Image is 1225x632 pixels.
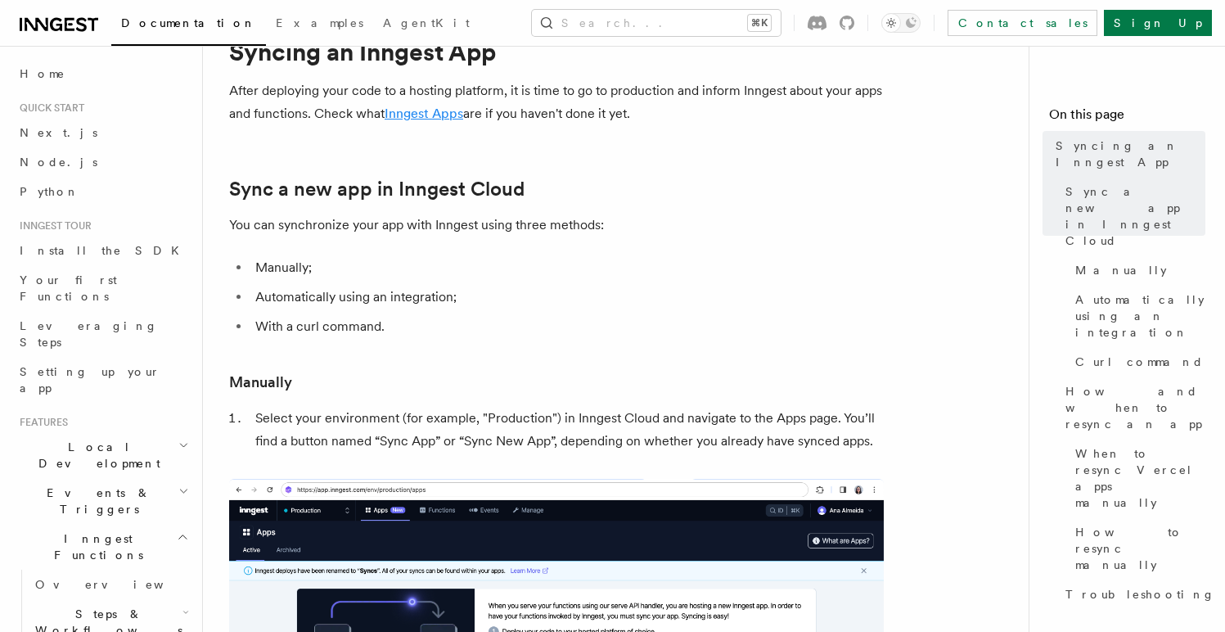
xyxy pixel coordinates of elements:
[13,236,192,265] a: Install the SDK
[1069,347,1205,377] a: Curl command
[13,219,92,232] span: Inngest tour
[250,256,884,279] li: Manually;
[13,524,192,570] button: Inngest Functions
[229,79,884,125] p: After deploying your code to a hosting platform, it is time to go to production and inform Innges...
[20,156,97,169] span: Node.js
[229,214,884,237] p: You can synchronize your app with Inngest using three methods:
[13,102,84,115] span: Quick start
[13,439,178,472] span: Local Development
[250,286,884,309] li: Automatically using an integration;
[1059,580,1205,609] a: Troubleshooting
[1069,285,1205,347] a: Automatically using an integration
[276,16,363,29] span: Examples
[1069,255,1205,285] a: Manually
[1049,105,1205,131] h4: On this page
[373,5,480,44] a: AgentKit
[532,10,781,36] button: Search...⌘K
[1075,354,1204,370] span: Curl command
[1075,445,1205,511] span: When to resync Vercel apps manually
[1065,383,1205,432] span: How and when to resync an app
[29,570,192,599] a: Overview
[250,407,884,453] li: Select your environment (for example, "Production") in Inngest Cloud and navigate to the Apps pag...
[1075,524,1205,573] span: How to resync manually
[13,485,178,517] span: Events & Triggers
[1069,517,1205,580] a: How to resync manually
[20,185,79,198] span: Python
[229,371,292,394] a: Manually
[881,13,921,33] button: Toggle dark mode
[1069,439,1205,517] a: When to resync Vercel apps manually
[35,578,204,591] span: Overview
[13,118,192,147] a: Next.js
[1056,138,1205,170] span: Syncing an Inngest App
[1059,177,1205,255] a: Sync a new app in Inngest Cloud
[20,65,65,82] span: Home
[1065,586,1215,603] span: Troubleshooting
[1104,10,1212,36] a: Sign Up
[20,365,160,395] span: Setting up your app
[748,15,771,31] kbd: ⌘K
[229,37,884,66] h1: Syncing an Inngest App
[1075,291,1205,341] span: Automatically using an integration
[20,244,189,257] span: Install the SDK
[13,265,192,311] a: Your first Functions
[13,59,192,88] a: Home
[13,478,192,524] button: Events & Triggers
[1059,377,1205,439] a: How and when to resync an app
[121,16,256,29] span: Documentation
[13,147,192,177] a: Node.js
[383,16,470,29] span: AgentKit
[13,177,192,206] a: Python
[1075,262,1167,278] span: Manually
[13,311,192,357] a: Leveraging Steps
[266,5,373,44] a: Examples
[1049,131,1205,177] a: Syncing an Inngest App
[111,5,266,46] a: Documentation
[948,10,1097,36] a: Contact sales
[20,273,117,303] span: Your first Functions
[385,106,463,121] a: Inngest Apps
[13,530,177,563] span: Inngest Functions
[13,432,192,478] button: Local Development
[250,315,884,338] li: With a curl command.
[20,126,97,139] span: Next.js
[1065,183,1205,249] span: Sync a new app in Inngest Cloud
[13,416,68,429] span: Features
[229,178,525,201] a: Sync a new app in Inngest Cloud
[13,357,192,403] a: Setting up your app
[20,319,158,349] span: Leveraging Steps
